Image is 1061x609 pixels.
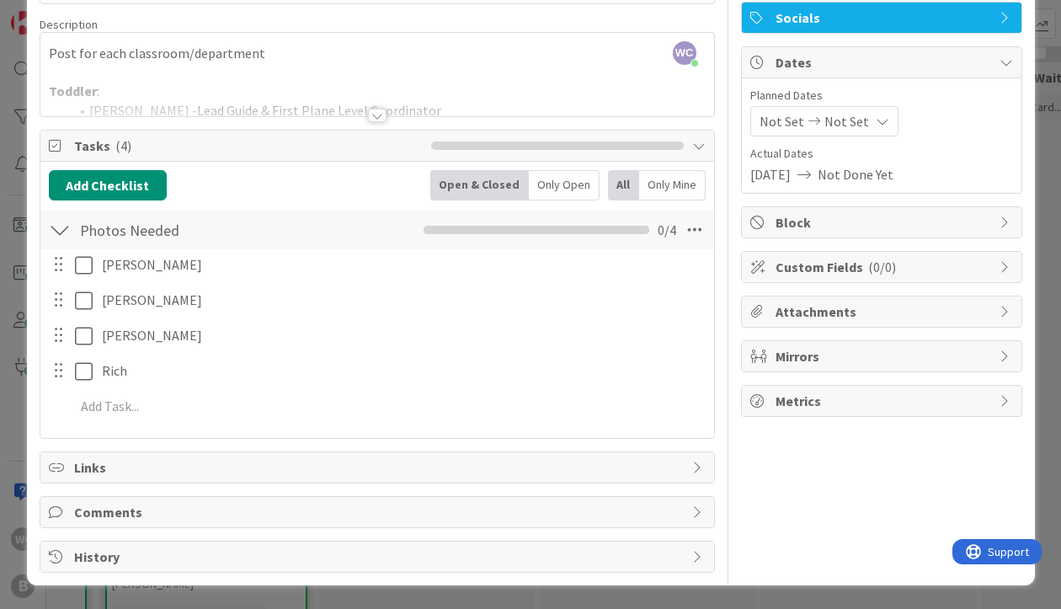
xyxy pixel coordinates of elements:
[760,111,804,131] span: Not Set
[776,257,991,277] span: Custom Fields
[40,17,98,32] span: Description
[35,3,77,23] span: Support
[824,111,869,131] span: Not Set
[776,346,991,366] span: Mirrors
[49,170,167,200] button: Add Checklist
[74,502,684,522] span: Comments
[776,302,991,322] span: Attachments
[115,137,131,154] span: ( 4 )
[673,41,696,65] span: WC
[776,212,991,232] span: Block
[776,8,991,28] span: Socials
[750,164,791,184] span: [DATE]
[430,170,529,200] div: Open & Closed
[74,215,347,245] input: Add Checklist...
[74,547,684,567] span: History
[102,326,702,345] p: [PERSON_NAME]
[868,259,896,275] span: ( 0/0 )
[818,164,893,184] span: Not Done Yet
[74,136,423,156] span: Tasks
[608,170,639,200] div: All
[776,391,991,411] span: Metrics
[49,44,706,63] p: Post for each classroom/department
[102,291,702,310] p: [PERSON_NAME]
[529,170,600,200] div: Only Open
[750,145,1013,163] span: Actual Dates
[74,457,684,478] span: Links
[776,52,991,72] span: Dates
[639,170,706,200] div: Only Mine
[658,220,676,240] span: 0 / 4
[750,87,1013,104] span: Planned Dates
[102,255,702,275] p: [PERSON_NAME]
[102,361,702,381] p: Rich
